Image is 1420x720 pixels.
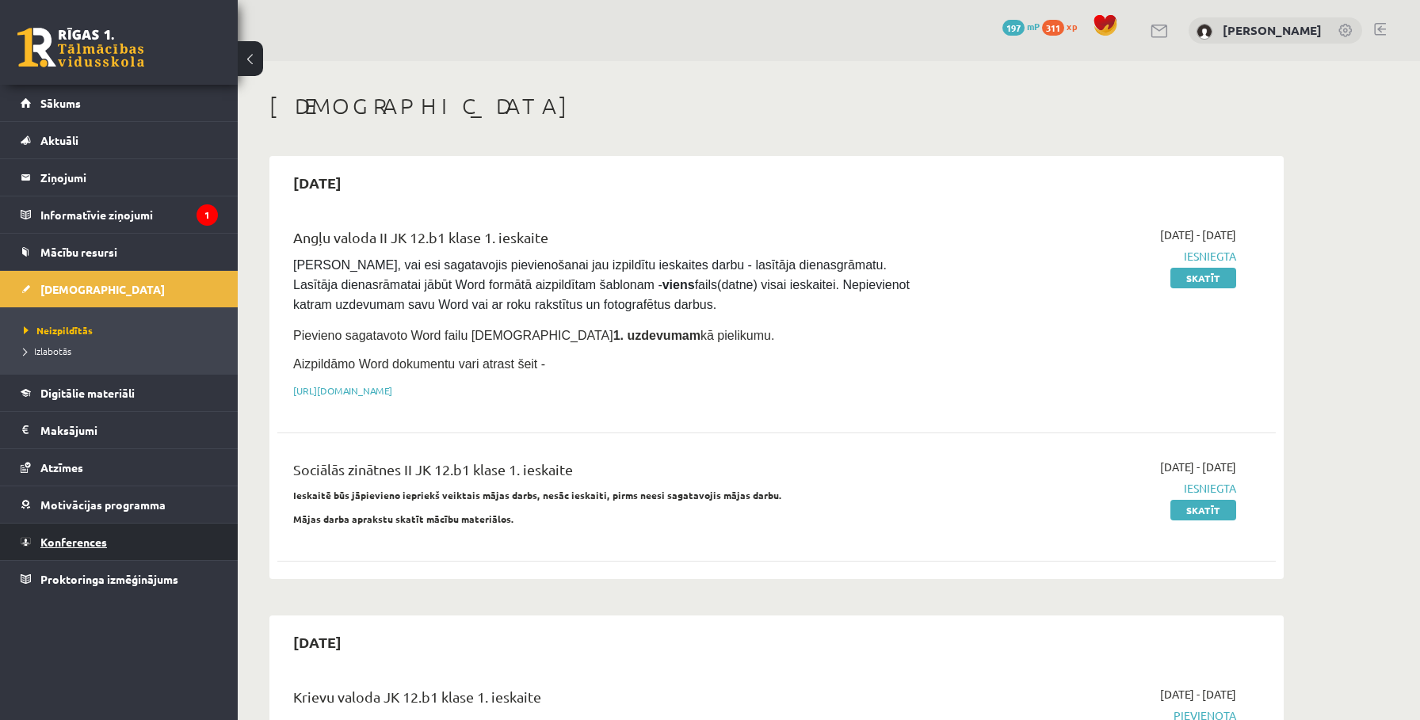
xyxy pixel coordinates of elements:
a: Neizpildītās [24,323,222,337]
span: Iesniegta [937,480,1236,497]
a: [PERSON_NAME] [1223,22,1322,38]
a: Rīgas 1. Tālmācības vidusskola [17,28,144,67]
span: mP [1027,20,1040,32]
span: Sākums [40,96,81,110]
span: Motivācijas programma [40,497,166,512]
span: Aktuāli [40,133,78,147]
span: Atzīmes [40,460,83,474]
span: Pievieno sagatavoto Word failu [DEMOGRAPHIC_DATA] kā pielikumu. [293,329,774,342]
a: Konferences [21,524,218,560]
a: Skatīt [1170,268,1236,288]
span: Mācību resursi [40,245,117,259]
span: Izlabotās [24,345,71,357]
a: Skatīt [1170,500,1236,520]
div: Sociālās zinātnes II JK 12.b1 klase 1. ieskaite [293,459,914,488]
span: Iesniegta [937,248,1236,265]
a: Proktoringa izmēģinājums [21,561,218,597]
strong: Ieskaitē būs jāpievieno iepriekš veiktais mājas darbs, nesāc ieskaiti, pirms neesi sagatavojis mā... [293,489,782,501]
a: Aktuāli [21,122,218,158]
a: Sākums [21,85,218,121]
span: Aizpildāmo Word dokumentu vari atrast šeit - [293,357,545,371]
a: Atzīmes [21,449,218,486]
span: 311 [1042,20,1064,36]
strong: 1. uzdevumam [613,329,700,342]
legend: Informatīvie ziņojumi [40,196,218,233]
a: Informatīvie ziņojumi1 [21,196,218,233]
span: Neizpildītās [24,324,93,337]
span: Konferences [40,535,107,549]
span: xp [1067,20,1077,32]
span: [DATE] - [DATE] [1160,227,1236,243]
img: Madars Fiļencovs [1197,24,1212,40]
strong: viens [662,278,695,291]
a: Motivācijas programma [21,486,218,523]
h1: [DEMOGRAPHIC_DATA] [269,93,1284,120]
span: [PERSON_NAME], vai esi sagatavojis pievienošanai jau izpildītu ieskaites darbu - lasītāja dienasg... [293,258,913,311]
a: Maksājumi [21,412,218,448]
i: 1 [197,204,218,226]
a: Mācību resursi [21,234,218,270]
a: 311 xp [1042,20,1085,32]
span: 197 [1002,20,1025,36]
a: [URL][DOMAIN_NAME] [293,384,392,397]
a: 197 mP [1002,20,1040,32]
div: Krievu valoda JK 12.b1 klase 1. ieskaite [293,686,914,715]
h2: [DATE] [277,164,357,201]
a: Izlabotās [24,344,222,358]
a: [DEMOGRAPHIC_DATA] [21,271,218,307]
span: Proktoringa izmēģinājums [40,572,178,586]
strong: Mājas darba aprakstu skatīt mācību materiālos. [293,512,514,525]
span: Digitālie materiāli [40,386,135,400]
span: [DATE] - [DATE] [1160,459,1236,475]
legend: Ziņojumi [40,159,218,196]
a: Ziņojumi [21,159,218,196]
legend: Maksājumi [40,412,218,448]
h2: [DATE] [277,623,357,661]
span: [DEMOGRAPHIC_DATA] [40,282,165,296]
span: [DATE] - [DATE] [1160,686,1236,703]
div: Angļu valoda II JK 12.b1 klase 1. ieskaite [293,227,914,256]
a: Digitālie materiāli [21,375,218,411]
